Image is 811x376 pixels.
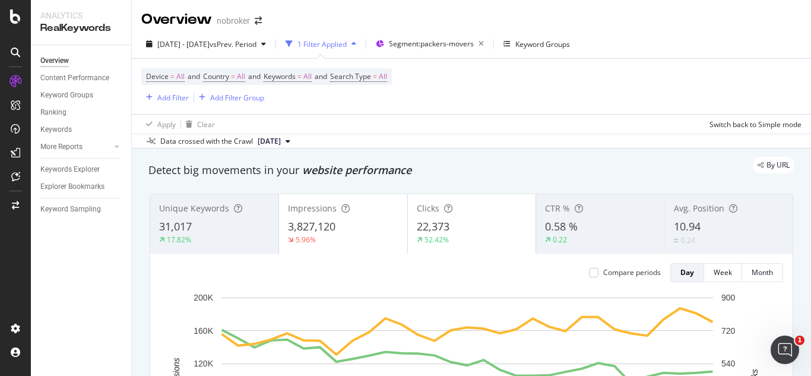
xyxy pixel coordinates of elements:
div: Keyword Sampling [40,203,101,216]
span: 22,373 [417,219,449,233]
span: 0.58 % [545,219,578,233]
div: 17.82% [167,235,191,245]
div: Overview [40,55,69,67]
div: legacy label [753,157,794,173]
div: Analytics [40,10,122,21]
button: Add Filter Group [194,90,264,105]
div: Switch back to Simple mode [709,119,802,129]
span: By URL [766,162,790,169]
div: Explorer Bookmarks [40,181,104,193]
div: Overview [141,10,212,30]
div: 5.96% [296,235,316,245]
button: [DATE] [253,134,295,148]
div: Add Filter [157,93,189,103]
button: Switch back to Simple mode [705,115,802,134]
button: 1 Filter Applied [281,34,361,53]
span: Clicks [417,203,439,214]
span: Search Type [330,71,371,81]
button: Day [670,263,704,282]
text: 540 [721,359,736,368]
span: [DATE] - [DATE] [157,39,210,49]
div: nobroker [217,15,250,27]
button: Week [704,263,742,282]
div: Add Filter Group [210,93,264,103]
a: More Reports [40,141,111,153]
div: 52.42% [424,235,449,245]
div: Keywords [40,124,72,136]
a: Overview [40,55,123,67]
a: Keywords Explorer [40,163,123,176]
div: Month [752,267,773,277]
div: More Reports [40,141,83,153]
a: Keyword Sampling [40,203,123,216]
div: Ranking [40,106,66,119]
span: = [297,71,302,81]
span: Impressions [288,203,337,214]
span: and [188,71,200,81]
div: 1 Filter Applied [297,39,347,49]
button: Add Filter [141,90,189,105]
button: Keyword Groups [499,34,575,53]
div: Keyword Groups [40,89,93,102]
span: 10.94 [674,219,701,233]
a: Ranking [40,106,123,119]
div: 0.22 [553,235,567,245]
div: Content Performance [40,72,109,84]
div: Compare periods [603,267,661,277]
span: = [170,71,175,81]
div: Clear [197,119,215,129]
span: Keywords [264,71,296,81]
text: 900 [721,293,736,302]
div: arrow-right-arrow-left [255,17,262,25]
iframe: Intercom live chat [771,336,799,364]
span: 3,827,120 [288,219,335,233]
button: [DATE] - [DATE]vsPrev. Period [141,34,271,53]
button: Apply [141,115,176,134]
div: Keywords Explorer [40,163,100,176]
span: = [231,71,235,81]
div: Apply [157,119,176,129]
text: 200K [194,293,213,302]
span: = [373,71,377,81]
button: Month [742,263,783,282]
span: Country [203,71,229,81]
span: Unique Keywords [159,203,229,214]
a: Keyword Groups [40,89,123,102]
span: All [237,68,245,85]
div: Week [714,267,732,277]
a: Explorer Bookmarks [40,181,123,193]
span: vs Prev. Period [210,39,256,49]
button: Segment:packers-movers [371,34,489,53]
span: 31,017 [159,219,192,233]
button: Clear [181,115,215,134]
span: 2025 Aug. 4th [258,136,281,147]
a: Content Performance [40,72,123,84]
div: Data crossed with the Crawl [160,136,253,147]
span: and [315,71,327,81]
span: 1 [795,336,804,345]
span: Device [146,71,169,81]
text: 160K [194,326,213,336]
span: Avg. Position [674,203,724,214]
span: Segment: packers-movers [389,39,474,49]
text: 120K [194,359,213,368]
span: and [248,71,261,81]
text: 720 [721,326,736,336]
div: Day [680,267,694,277]
span: All [176,68,185,85]
img: Equal [674,239,679,242]
div: Keyword Groups [515,39,570,49]
div: 0.24 [681,235,695,245]
div: RealKeywords [40,21,122,35]
a: Keywords [40,124,123,136]
span: All [379,68,387,85]
span: CTR % [545,203,570,214]
span: All [303,68,312,85]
